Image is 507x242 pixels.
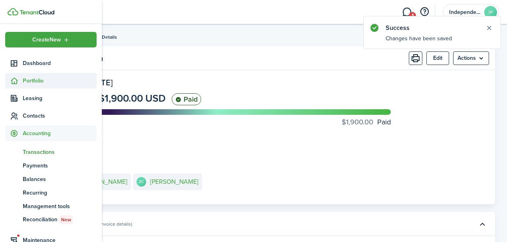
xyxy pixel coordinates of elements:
[8,8,18,16] img: TenantCloud
[5,32,97,47] button: Open menu
[386,23,477,33] notify-title: Success
[102,33,117,41] span: Details
[20,10,54,15] img: TenantCloud
[5,199,97,213] a: Management tools
[449,10,481,15] span: Independent Property Management
[426,51,449,65] button: Edit
[475,217,489,231] button: Toggle accordion
[23,202,97,211] span: Management tools
[484,6,497,19] avatar-text: IP
[23,77,97,85] span: Portfolio
[137,177,146,187] avatar-text: ZC
[23,112,97,120] span: Contacts
[172,93,201,105] status: Paid
[23,175,97,183] span: Balances
[483,22,495,33] button: Close notify
[79,178,127,185] e-details-info-title: [PERSON_NAME]
[409,12,416,19] span: 1
[418,5,431,19] button: Open resource center
[23,59,97,67] span: Dashboard
[23,189,97,197] span: Recurring
[364,34,501,49] notify-body: Changes have been saved
[453,51,489,65] button: Open menu
[23,215,97,224] span: Reconciliation
[409,51,422,65] button: Print
[99,220,132,228] panel-main-subtitle: (Invoice details)
[342,117,391,128] progress-caption-label: Paid
[453,51,489,65] menu-btn: Actions
[5,172,97,186] a: Balances
[399,2,414,22] a: Messaging
[5,159,97,172] a: Payments
[23,148,97,156] span: Transactions
[23,94,97,102] span: Leasing
[23,161,97,170] span: Payments
[342,117,373,128] progress-caption-label-value: $1,900.00
[99,91,166,106] span: $1,900.00 USD
[5,145,97,159] a: Transactions
[61,216,71,223] span: New
[133,173,202,190] a: ZC[PERSON_NAME]
[150,178,198,185] e-details-info-title: [PERSON_NAME]
[32,37,61,43] span: Create New
[5,213,97,226] a: ReconciliationNew
[5,55,97,71] a: Dashboard
[23,129,97,138] span: Accounting
[5,186,97,199] a: Recurring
